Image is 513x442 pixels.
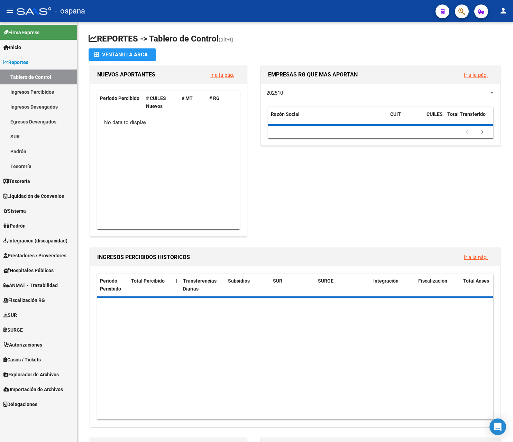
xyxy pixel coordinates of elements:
[427,111,443,117] span: CUILES
[89,48,156,61] button: Ventanilla ARCA
[464,72,488,78] a: Ir a la pág.
[3,386,63,393] span: Importación de Archivos
[460,274,505,296] datatable-header-cell: Total Anses
[228,278,250,284] span: Subsidios
[3,341,42,349] span: Autorizaciones
[370,274,415,296] datatable-header-cell: Integración
[100,95,139,101] span: Período Percibido
[373,278,399,284] span: Integración
[6,7,14,15] mat-icon: menu
[458,251,493,264] button: Ir a la pág.
[89,33,502,45] h1: REPORTES -> Tablero de Control
[182,95,193,101] span: # MT
[464,254,488,260] a: Ir a la pág.
[97,71,155,78] span: NUEVOS APORTANTES
[268,71,358,78] span: EMPRESAS RG QUE MAS APORTAN
[207,91,234,114] datatable-header-cell: # RG
[268,107,387,130] datatable-header-cell: Razón Social
[97,114,239,131] div: No data to display
[3,58,28,66] span: Reportes
[3,237,67,245] span: Integración (discapacidad)
[183,278,217,292] span: Transferencias Diarias
[266,90,283,96] span: 202510
[219,36,233,43] span: (alt+t)
[3,222,26,230] span: Padrón
[3,282,58,289] span: ANMAT - Trazabilidad
[499,7,507,15] mat-icon: person
[3,326,23,334] span: SURGE
[3,29,39,36] span: Firma Express
[180,274,225,296] datatable-header-cell: Transferencias Diarias
[131,278,165,284] span: Total Percibido
[445,107,493,130] datatable-header-cell: Total Transferido
[146,95,166,109] span: # CUILES Nuevos
[318,278,333,284] span: SURGE
[476,129,489,136] a: go to next page
[128,274,173,296] datatable-header-cell: Total Percibido
[418,278,447,284] span: Fiscalización
[460,129,474,136] a: go to previous page
[463,278,489,284] span: Total Anses
[205,68,240,81] button: Ir a la pág.
[3,192,64,200] span: Liquidación de Convenios
[97,274,128,296] datatable-header-cell: Período Percibido
[3,371,59,378] span: Explorador de Archivos
[179,91,207,114] datatable-header-cell: # MT
[387,107,424,130] datatable-header-cell: CUIT
[225,274,270,296] datatable-header-cell: Subsidios
[3,207,26,215] span: Sistema
[94,48,150,61] div: Ventanilla ARCA
[270,274,315,296] datatable-header-cell: SUR
[3,356,41,363] span: Casos / Tickets
[3,252,66,259] span: Prestadores / Proveedores
[271,111,300,117] span: Razón Social
[97,91,143,114] datatable-header-cell: Período Percibido
[447,111,486,117] span: Total Transferido
[315,274,370,296] datatable-header-cell: SURGE
[210,72,234,78] a: Ir a la pág.
[3,296,45,304] span: Fiscalización RG
[3,177,30,185] span: Tesorería
[458,68,493,81] button: Ir a la pág.
[424,107,445,130] datatable-header-cell: CUILES
[3,311,17,319] span: SUR
[489,418,506,435] div: Open Intercom Messenger
[55,3,85,19] span: - ospana
[209,95,220,101] span: # RG
[390,111,401,117] span: CUIT
[3,44,21,51] span: Inicio
[273,278,282,284] span: SUR
[143,91,179,114] datatable-header-cell: # CUILES Nuevos
[173,274,180,296] datatable-header-cell: |
[3,400,37,408] span: Delegaciones
[415,274,460,296] datatable-header-cell: Fiscalización
[176,278,177,284] span: |
[100,278,121,292] span: Período Percibido
[3,267,54,274] span: Hospitales Públicos
[97,254,190,260] span: INGRESOS PERCIBIDOS HISTORICOS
